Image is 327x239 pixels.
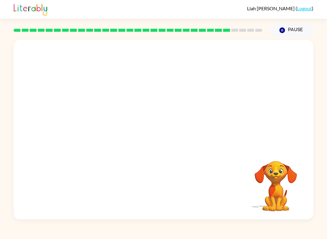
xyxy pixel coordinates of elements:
img: Literably [14,2,47,16]
button: Pause [269,23,313,37]
a: Logout [297,5,312,11]
span: Liah [PERSON_NAME] [247,5,296,11]
video: Your browser must support playing .mp4 files to use Literably. Please try using another browser. [246,152,306,212]
div: ( ) [247,5,313,11]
